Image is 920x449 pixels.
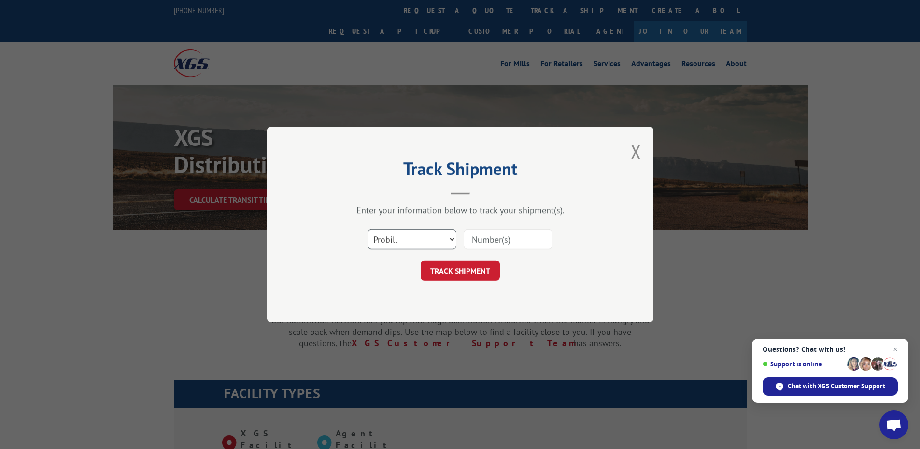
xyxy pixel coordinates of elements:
[763,361,844,368] span: Support is online
[315,204,605,216] div: Enter your information below to track your shipment(s).
[315,162,605,180] h2: Track Shipment
[890,344,901,355] span: Close chat
[788,382,885,391] span: Chat with XGS Customer Support
[631,139,641,164] button: Close modal
[763,377,898,396] div: Chat with XGS Customer Support
[763,346,898,353] span: Questions? Chat with us!
[879,410,908,439] div: Open chat
[421,261,500,281] button: TRACK SHIPMENT
[464,229,552,249] input: Number(s)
